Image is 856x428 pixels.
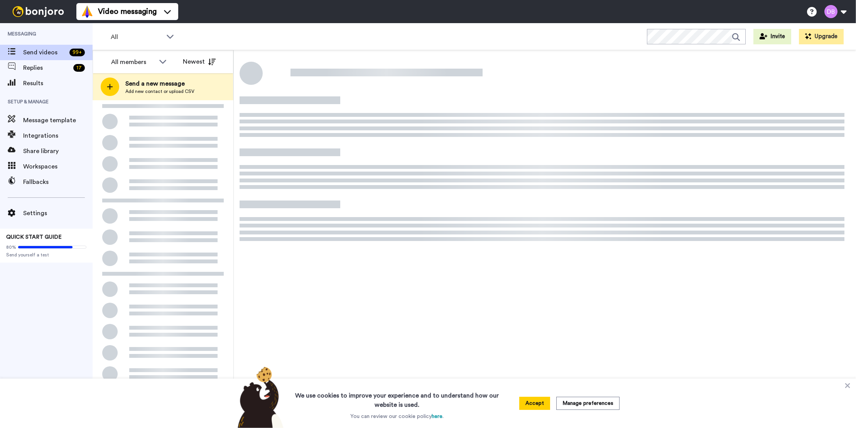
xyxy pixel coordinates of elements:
span: Add new contact or upload CSV [125,88,194,94]
span: Send a new message [125,79,194,88]
div: 17 [73,64,85,72]
a: here [432,414,442,419]
span: QUICK START GUIDE [6,234,62,240]
span: Integrations [23,131,93,140]
span: Message template [23,116,93,125]
span: Video messaging [98,6,157,17]
img: bj-logo-header-white.svg [9,6,67,17]
button: Newest [177,54,221,69]
span: Results [23,79,93,88]
span: Send yourself a test [6,252,86,258]
h3: We use cookies to improve your experience and to understand how our website is used. [287,386,507,409]
button: Upgrade [799,29,844,44]
span: 80% [6,244,16,250]
p: You can review our cookie policy . [350,413,444,420]
img: vm-color.svg [81,5,93,18]
span: Send videos [23,48,66,57]
span: All [111,32,162,42]
button: Accept [519,397,550,410]
span: Settings [23,209,93,218]
button: Manage preferences [556,397,620,410]
img: bear-with-cookie.png [231,366,288,428]
span: Workspaces [23,162,93,171]
span: Fallbacks [23,177,93,187]
div: All members [111,57,155,67]
div: 99 + [69,49,85,56]
span: Share library [23,147,93,156]
span: Replies [23,63,70,72]
button: Invite [753,29,791,44]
